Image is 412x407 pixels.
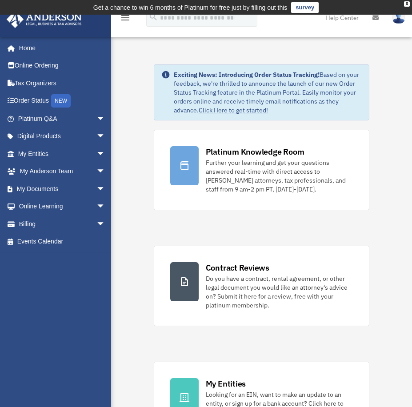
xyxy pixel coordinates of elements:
[6,57,119,75] a: Online Ordering
[6,180,119,198] a: My Documentsarrow_drop_down
[96,128,114,146] span: arrow_drop_down
[93,2,288,13] div: Get a chance to win 6 months of Platinum for free just by filling out this
[6,110,119,128] a: Platinum Q&Aarrow_drop_down
[174,70,362,115] div: Based on your feedback, we're thrilled to announce the launch of our new Order Status Tracking fe...
[206,158,353,194] div: Further your learning and get your questions answered real-time with direct access to [PERSON_NAM...
[96,145,114,163] span: arrow_drop_down
[154,246,370,326] a: Contract Reviews Do you have a contract, rental agreement, or other legal document you would like...
[120,12,131,23] i: menu
[148,12,158,22] i: search
[96,215,114,233] span: arrow_drop_down
[174,71,320,79] strong: Exciting News: Introducing Order Status Tracking!
[6,92,119,110] a: Order StatusNEW
[6,233,119,251] a: Events Calendar
[6,74,119,92] a: Tax Organizers
[404,1,410,7] div: close
[96,163,114,181] span: arrow_drop_down
[6,163,119,180] a: My Anderson Teamarrow_drop_down
[120,16,131,23] a: menu
[6,145,119,163] a: My Entitiesarrow_drop_down
[96,198,114,216] span: arrow_drop_down
[6,39,114,57] a: Home
[206,146,304,157] div: Platinum Knowledge Room
[206,274,353,310] div: Do you have a contract, rental agreement, or other legal document you would like an attorney's ad...
[6,128,119,145] a: Digital Productsarrow_drop_down
[154,130,370,210] a: Platinum Knowledge Room Further your learning and get your questions answered real-time with dire...
[51,94,71,108] div: NEW
[392,11,405,24] img: User Pic
[291,2,319,13] a: survey
[96,180,114,198] span: arrow_drop_down
[96,110,114,128] span: arrow_drop_down
[206,262,269,273] div: Contract Reviews
[206,378,246,389] div: My Entities
[6,215,119,233] a: Billingarrow_drop_down
[199,106,268,114] a: Click Here to get started!
[4,11,84,28] img: Anderson Advisors Platinum Portal
[6,198,119,215] a: Online Learningarrow_drop_down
